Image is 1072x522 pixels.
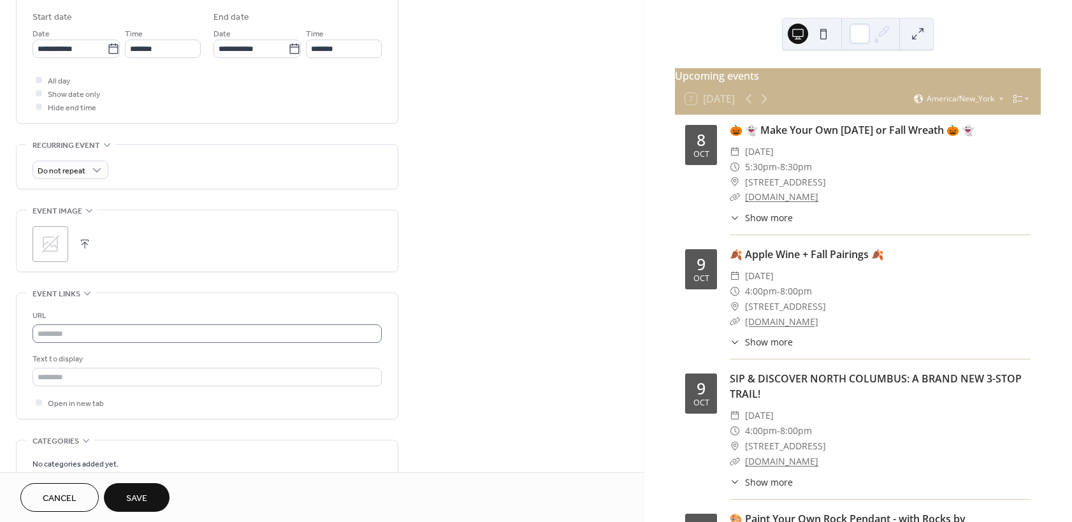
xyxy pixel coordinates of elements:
span: 8:00pm [780,423,812,439]
span: 4:00pm [745,423,777,439]
span: Date [214,27,231,41]
span: 8:30pm [780,159,812,175]
button: ​Show more [730,475,793,489]
div: Start date [33,11,72,24]
span: [STREET_ADDRESS] [745,299,826,314]
div: 9 [697,256,706,272]
div: ​ [730,439,740,454]
div: End date [214,11,249,24]
div: ​ [730,189,740,205]
a: [DOMAIN_NAME] [745,315,818,328]
span: - [777,284,780,299]
button: ​Show more [730,211,793,224]
span: [DATE] [745,144,774,159]
div: 8 [697,132,706,148]
span: Do not repeat [38,164,85,178]
div: ​ [730,475,740,489]
div: Oct [693,275,709,283]
span: Save [126,492,147,505]
a: [DOMAIN_NAME] [745,455,818,467]
span: [STREET_ADDRESS] [745,439,826,454]
div: Text to display [33,352,379,366]
div: ​ [730,211,740,224]
div: ​ [730,159,740,175]
span: [DATE] [745,408,774,423]
span: - [777,159,780,175]
span: Show more [745,335,793,349]
div: ​ [730,175,740,190]
span: 4:00pm [745,284,777,299]
span: Show date only [48,88,100,101]
a: 🎃 👻 Make Your Own [DATE] or Fall Wreath 🎃 👻 [730,123,974,137]
span: Time [125,27,143,41]
div: Oct [693,150,709,159]
span: America/New_York [927,95,994,103]
div: URL [33,309,379,323]
div: Upcoming events [675,68,1041,83]
span: Show more [745,475,793,489]
span: Time [306,27,324,41]
span: No categories added yet. [33,458,119,471]
a: 🍂 Apple Wine + Fall Pairings 🍂 [730,247,884,261]
div: ​ [730,299,740,314]
div: ​ [730,144,740,159]
div: ; [33,226,68,262]
div: ​ [730,335,740,349]
span: Open in new tab [48,397,104,410]
a: [DOMAIN_NAME] [745,191,818,203]
div: ​ [730,423,740,439]
span: [STREET_ADDRESS] [745,175,826,190]
div: ​ [730,454,740,469]
span: [DATE] [745,268,774,284]
span: 8:00pm [780,284,812,299]
span: All day [48,75,70,88]
div: ​ [730,314,740,330]
span: Show more [745,211,793,224]
a: SIP & DISCOVER NORTH COLUMBUS: A BRAND NEW 3-STOP TRAIL! [730,372,1022,401]
span: Event links [33,287,80,301]
button: Cancel [20,483,99,512]
div: ​ [730,268,740,284]
button: Save [104,483,170,512]
div: 9 [697,381,706,396]
span: - [777,423,780,439]
div: Oct [693,399,709,407]
div: ​ [730,284,740,299]
button: ​Show more [730,335,793,349]
span: Cancel [43,492,76,505]
span: Hide end time [48,101,96,115]
span: Event image [33,205,82,218]
span: 5:30pm [745,159,777,175]
span: Date [33,27,50,41]
span: Recurring event [33,139,100,152]
div: ​ [730,408,740,423]
span: Categories [33,435,79,448]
